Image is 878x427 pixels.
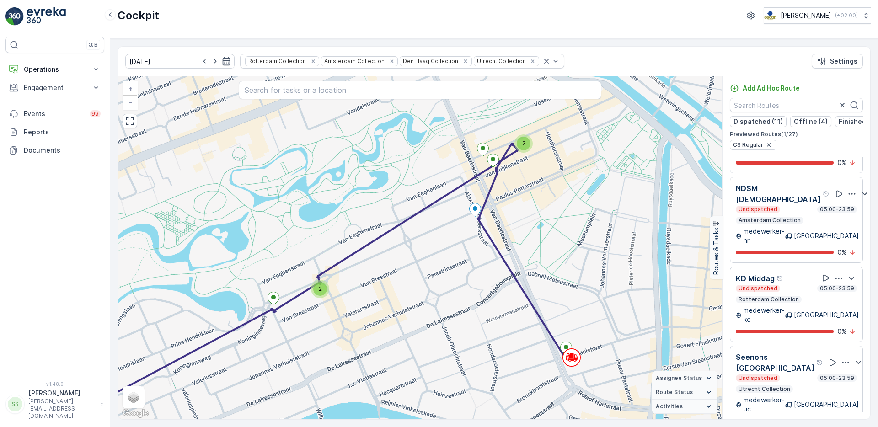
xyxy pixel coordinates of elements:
div: 2 [514,134,533,153]
a: Reports [5,123,104,141]
button: Settings [812,54,863,69]
p: Undispatched [738,285,778,292]
p: Seenons [GEOGRAPHIC_DATA] [736,352,814,374]
a: Events99 [5,105,104,123]
button: Offline (4) [790,116,831,127]
summary: Activities [652,400,717,414]
span: 2 [522,140,525,147]
span: − [128,98,133,106]
a: Add Ad Hoc Route [730,84,800,93]
span: 2 [319,285,322,292]
span: Activities [656,403,683,410]
p: Previewed Routes ( 1 / 27 ) [730,131,863,138]
p: 05:00-23:59 [819,206,855,213]
p: medewerker-kd [744,306,785,324]
p: Documents [24,146,101,155]
p: [GEOGRAPHIC_DATA] [794,400,859,409]
p: [PERSON_NAME] [781,11,831,20]
div: Help Tooltip Icon [776,275,784,282]
button: [PERSON_NAME](+02:00) [764,7,871,24]
img: basis-logo_rgb2x.png [764,11,777,21]
p: NDSM [DEMOGRAPHIC_DATA] [736,183,821,205]
summary: Route Status [652,385,717,400]
p: medewerker-nr [744,227,785,245]
p: Events [24,109,84,118]
img: Google [120,407,150,419]
p: Rotterdam Collection [738,296,800,303]
div: Remove Rotterdam Collection [308,58,318,65]
div: Amsterdam Collection [321,57,386,65]
span: CS Regular [733,141,763,149]
div: Remove Amsterdam Collection [387,58,397,65]
p: [GEOGRAPHIC_DATA] [794,231,859,240]
div: Rotterdam Collection [246,57,307,65]
button: Dispatched (11) [730,116,787,127]
p: ⌘B [89,41,98,48]
input: dd/mm/yyyy [125,54,235,69]
p: KD Middag [736,273,775,284]
p: 0 % [837,248,847,257]
div: Remove Den Haag Collection [460,58,471,65]
p: Undispatched [738,206,778,213]
p: Dispatched (11) [733,117,783,126]
p: Undispatched [738,374,778,382]
p: Settings [830,57,857,66]
img: logo_light-DOdMpM7g.png [27,7,66,26]
p: Amsterdam Collection [738,217,802,224]
p: Offline (4) [794,117,828,126]
img: logo [5,7,24,26]
div: 2 [311,280,329,298]
p: Routes & Tasks [712,228,721,275]
div: Den Haag Collection [400,57,460,65]
span: Route Status [656,389,693,396]
div: Help Tooltip Icon [823,190,830,197]
p: Operations [24,65,86,74]
p: ( +02:00 ) [835,12,858,19]
p: 05:00-23:59 [819,285,855,292]
button: Operations [5,60,104,79]
div: Help Tooltip Icon [816,359,824,366]
span: + [128,85,133,92]
div: Remove Utrecht Collection [528,58,538,65]
input: Search Routes [730,98,863,112]
a: Layers [123,387,144,407]
p: 0 % [837,158,847,167]
span: Assignee Status [656,374,702,382]
a: Zoom Out [123,96,137,109]
input: Search for tasks or a location [239,81,601,99]
p: Add Ad Hoc Route [743,84,800,93]
p: medewerker-uc [744,395,785,414]
div: SS [8,397,22,411]
p: [PERSON_NAME] [28,389,96,398]
button: SS[PERSON_NAME][PERSON_NAME][EMAIL_ADDRESS][DOMAIN_NAME] [5,389,104,420]
div: Utrecht Collection [474,57,527,65]
p: Cockpit [118,8,159,23]
p: 0 % [837,327,847,336]
p: [PERSON_NAME][EMAIL_ADDRESS][DOMAIN_NAME] [28,398,96,420]
p: 05:00-23:59 [819,374,855,382]
p: [GEOGRAPHIC_DATA] [794,310,859,320]
a: Zoom In [123,82,137,96]
span: v 1.48.0 [5,381,104,387]
p: Utrecht Collection [738,385,791,393]
p: Engagement [24,83,86,92]
summary: Assignee Status [652,371,717,385]
p: Reports [24,128,101,137]
p: 99 [91,110,99,117]
a: Documents [5,141,104,160]
button: Engagement [5,79,104,97]
p: Finished (1) [839,117,875,126]
a: Open this area in Google Maps (opens a new window) [120,407,150,419]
